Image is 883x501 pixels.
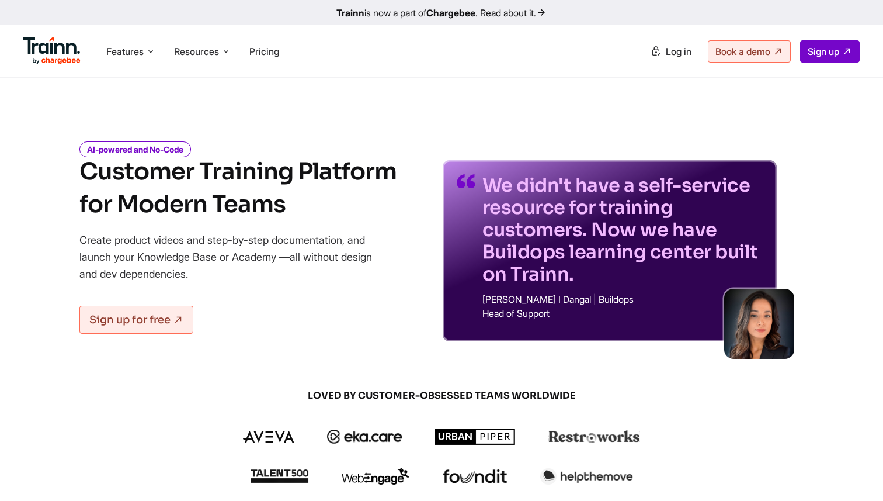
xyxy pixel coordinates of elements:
[161,389,722,402] span: LOVED BY CUSTOMER-OBSESSED TEAMS WORLDWIDE
[800,40,860,63] a: Sign up
[482,295,763,304] p: [PERSON_NAME] I Dangal | Buildops
[106,45,144,58] span: Features
[808,46,839,57] span: Sign up
[442,469,507,483] img: foundit logo
[327,430,403,444] img: ekacare logo
[336,7,364,19] b: Trainn
[435,429,516,445] img: urbanpiper logo
[250,469,308,483] img: talent500 logo
[426,7,475,19] b: Chargebee
[79,306,193,334] a: Sign up for free
[482,174,763,285] p: We didn't have a self-service resource for training customers. Now we have Buildops learning cent...
[249,46,279,57] a: Pricing
[243,431,294,443] img: aveva logo
[79,156,397,221] h1: Customer Training Platform for Modern Teams
[724,289,794,359] img: sabina-buildops.d2e8138.png
[23,37,81,65] img: Trainn Logo
[825,445,883,501] iframe: Chat Widget
[342,468,409,485] img: webengage logo
[482,309,763,318] p: Head of Support
[666,46,691,57] span: Log in
[548,430,640,443] img: restroworks logo
[540,468,633,485] img: helpthemove logo
[457,174,475,188] img: quotes-purple.41a7099.svg
[715,46,770,57] span: Book a demo
[79,232,389,282] p: Create product videos and step-by-step documentation, and launch your Knowledge Base or Academy —...
[644,41,698,62] a: Log in
[79,141,191,157] i: AI-powered and No-Code
[708,40,791,63] a: Book a demo
[174,45,219,58] span: Resources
